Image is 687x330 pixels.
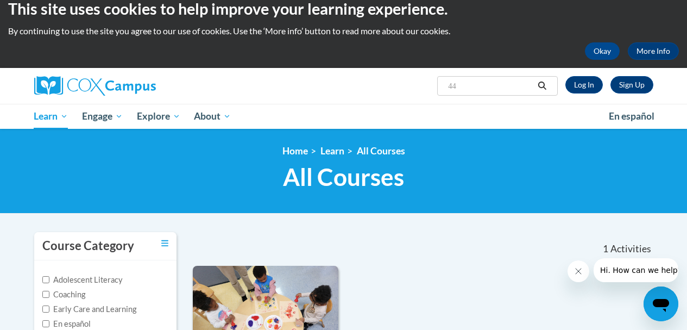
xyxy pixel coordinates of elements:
a: Register [610,76,653,94]
a: All Courses [357,145,405,157]
span: Activities [610,243,651,255]
span: 1 [603,243,608,255]
iframe: Close message [568,260,589,282]
input: Checkbox for Options [42,306,49,313]
a: Cox Campus [34,76,230,96]
a: Log In [565,76,603,94]
label: Early Care and Learning [42,303,136,315]
a: En español [602,105,661,128]
iframe: Message from company [594,258,678,282]
input: Checkbox for Options [42,291,49,298]
label: Adolescent Literacy [42,274,123,286]
label: Coaching [42,289,85,301]
input: Search Courses [447,79,534,92]
div: Main menu [26,104,661,129]
button: Search [534,79,550,92]
span: All Courses [283,163,404,191]
a: About [187,104,238,129]
span: Explore [137,110,180,123]
a: Learn [27,104,75,129]
a: More Info [628,42,679,60]
a: Home [282,145,308,157]
span: About [194,110,231,123]
a: Explore [130,104,187,129]
span: Learn [34,110,68,123]
button: Okay [585,42,620,60]
img: Cox Campus [34,76,156,96]
label: En español [42,318,91,330]
a: Engage [75,104,130,129]
a: Toggle collapse [161,238,168,250]
span: Hi. How can we help? [7,8,88,16]
span: En español [609,110,654,122]
input: Checkbox for Options [42,276,49,283]
h3: Course Category [42,238,134,254]
a: Learn [320,145,344,157]
iframe: Button to launch messaging window [644,287,678,321]
p: By continuing to use the site you agree to our use of cookies. Use the ‘More info’ button to read... [8,25,679,37]
input: Checkbox for Options [42,320,49,327]
span: Engage [82,110,123,123]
